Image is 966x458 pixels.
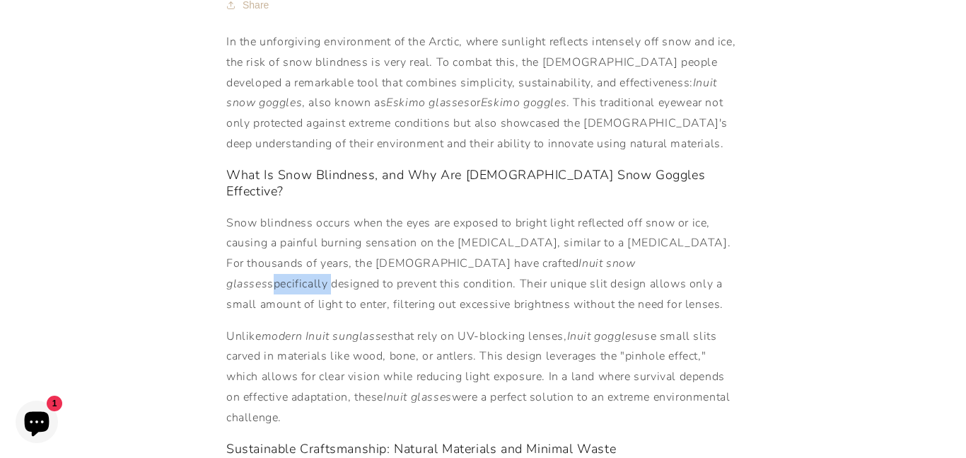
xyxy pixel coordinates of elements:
[226,441,740,457] h3: Sustainable Craftsmanship: Natural Materials and Minimal Waste
[226,213,740,315] p: Snow blindness occurs when the eyes are exposed to bright light reflected off snow or ice, causin...
[226,75,717,111] em: Inuit snow goggles
[226,32,740,154] p: In the unforgiving environment of the Arctic, where sunlight reflects intensely off snow and ice,...
[11,401,62,447] inbox-online-store-chat: Shopify online store chat
[383,389,452,405] em: Inuit glasses
[262,328,394,344] em: modern Inuit sunglasses
[226,167,740,200] h3: What Is Snow Blindness, and Why Are [DEMOGRAPHIC_DATA] Snow Goggles Effective?
[386,95,470,110] em: Eskimo glasses
[226,326,740,428] p: Unlike that rely on UV-blocking lenses, use small slits carved in materials like wood, bone, or a...
[567,328,638,344] em: Inuit goggles
[481,95,566,110] em: Eskimo goggles
[226,256,635,292] em: Inuit snow glasses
